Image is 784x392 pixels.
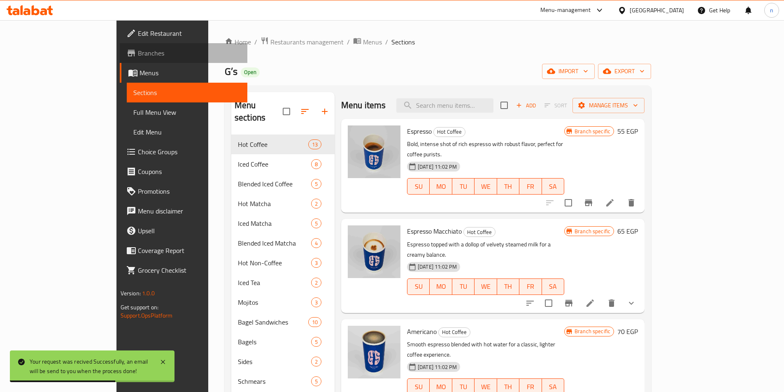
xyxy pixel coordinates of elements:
span: MO [433,181,449,193]
div: Menu-management [540,5,591,15]
span: Sides [238,357,311,366]
button: export [598,64,651,79]
li: / [385,37,388,47]
button: FR [519,278,542,295]
p: Espresso topped with a dollop of velvety steamed milk for a creamy balance. [407,239,564,260]
span: Hot Matcha [238,199,311,209]
a: Menus [353,37,382,47]
input: search [396,98,493,113]
a: Edit Menu [127,122,247,142]
button: SA [542,278,564,295]
button: sort-choices [520,293,540,313]
span: TU [456,281,471,292]
div: Hot Coffee [438,327,470,337]
span: WE [478,281,493,292]
div: Open [241,67,260,77]
span: Hot Non-Coffee [238,258,311,268]
button: MO [430,278,452,295]
span: Espresso [407,125,432,137]
span: Coupons [138,167,241,176]
svg: Show Choices [626,298,636,308]
li: / [347,37,350,47]
a: Branches [120,43,247,63]
button: Branch-specific-item [559,293,579,313]
span: Add [515,101,537,110]
span: Coverage Report [138,246,241,255]
div: items [311,357,321,366]
span: SU [411,181,426,193]
button: Add [513,99,539,112]
a: Menus [120,63,247,83]
div: items [311,337,321,347]
button: show more [621,293,641,313]
div: Hot Coffee [433,127,465,137]
span: Sections [133,88,241,97]
span: 1.0.0 [142,288,155,299]
button: Manage items [572,98,644,113]
span: Iced Matcha [238,218,311,228]
div: Blended Iced Matcha4 [231,233,335,253]
button: FR [519,178,542,195]
nav: breadcrumb [225,37,651,47]
span: Choice Groups [138,147,241,157]
span: Promotions [138,186,241,196]
a: Coverage Report [120,241,247,260]
div: Mojitos3 [231,292,335,312]
button: SU [407,278,430,295]
a: Full Menu View [127,102,247,122]
span: 8 [312,160,321,168]
div: Schmears [238,376,311,386]
div: Blended Iced Coffee [238,179,311,189]
div: Bagel Sandwiches10 [231,312,335,332]
button: MO [430,178,452,195]
span: Iced Coffee [238,159,311,169]
h6: 70 EGP [617,326,638,337]
span: 5 [312,220,321,227]
a: Upsell [120,221,247,241]
span: Get support on: [121,302,158,313]
div: Mojitos [238,297,311,307]
span: Edit Menu [133,127,241,137]
span: FR [523,181,538,193]
button: delete [602,293,621,313]
span: Bagels [238,337,311,347]
h6: 65 EGP [617,225,638,237]
span: 5 [312,378,321,385]
span: Open [241,69,260,76]
span: Menus [363,37,382,47]
span: Edit Restaurant [138,28,241,38]
span: Bagel Sandwiches [238,317,308,327]
span: Hot Coffee [464,227,495,237]
span: MO [433,281,449,292]
span: Hot Coffee [439,327,470,337]
span: Iced Tea [238,278,311,288]
div: items [311,238,321,248]
div: Iced Matcha5 [231,213,335,233]
span: 10 [309,318,321,326]
div: Hot Coffee [238,139,308,149]
span: Select all sections [278,103,295,120]
div: Hot Coffee13 [231,135,335,154]
button: WE [475,178,497,195]
div: Iced Tea2 [231,273,335,292]
button: Add section [315,102,335,121]
span: Branch specific [571,327,614,335]
div: items [311,179,321,189]
a: Coupons [120,162,247,181]
button: TH [497,278,519,295]
p: Smooth espresso blended with hot water for a classic, lighter coffee experience. [407,339,564,360]
div: Blended Iced Coffee5 [231,174,335,194]
span: Select to update [560,194,577,211]
span: Espresso Macchiato [407,225,462,237]
div: items [311,159,321,169]
div: items [311,297,321,307]
span: Full Menu View [133,107,241,117]
span: 2 [312,358,321,366]
div: Hot Coffee [463,227,496,237]
span: TH [500,281,516,292]
span: import [549,66,588,77]
img: Americano [348,326,400,378]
